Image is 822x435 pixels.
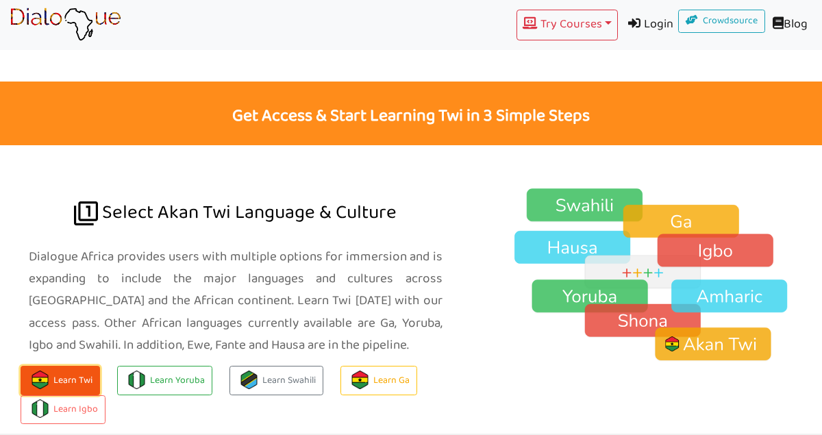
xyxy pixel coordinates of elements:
img: flag-nigeria.710e75b6.png [31,399,49,418]
img: african language dialogue [74,201,98,225]
button: Learn Twi [21,366,100,395]
button: Try Courses [516,10,618,40]
a: Learn Ga [340,366,417,395]
img: flag-nigeria.710e75b6.png [127,371,146,389]
p: Dialogue Africa provides users with multiple options for immersion and is expanding to include th... [29,246,443,356]
img: flag-ghana.106b55d9.png [31,371,49,389]
a: Crowdsource [678,10,766,33]
img: learn African language platform app [10,8,121,42]
a: Learn Swahili [229,366,323,395]
a: Learn Igbo [21,395,105,425]
h2: Select Akan Twi Language & Culture [29,145,443,239]
a: Learn Yoruba [117,366,212,395]
img: flag-ghana.106b55d9.png [351,371,369,389]
a: Login [618,10,678,40]
a: Blog [765,10,812,40]
img: flag-tanzania.fe228584.png [240,371,258,389]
